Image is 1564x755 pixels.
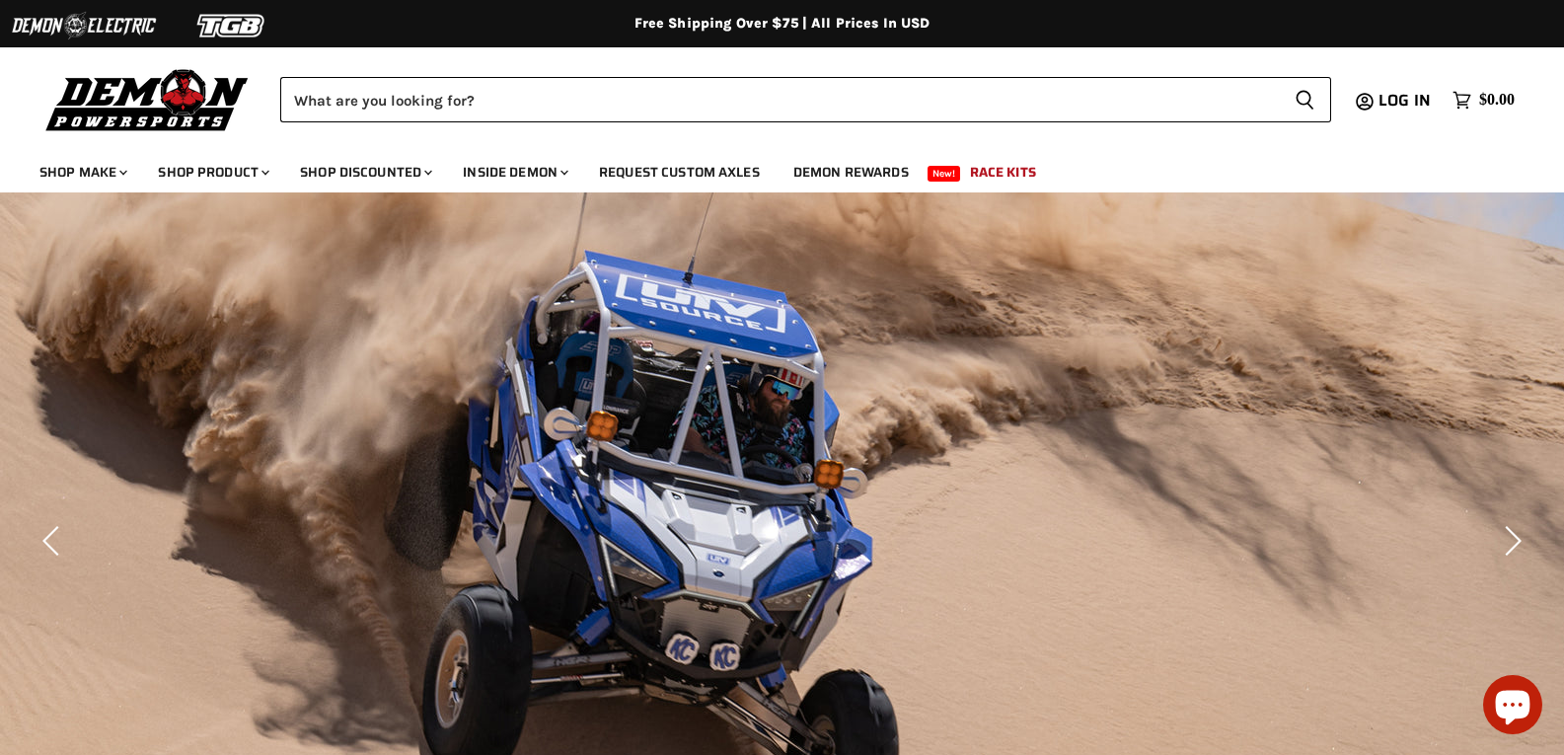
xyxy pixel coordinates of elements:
inbox-online-store-chat: Shopify online store chat [1477,675,1548,739]
a: $0.00 [1443,86,1525,114]
a: Shop Make [25,152,139,192]
span: New! [928,166,961,182]
span: $0.00 [1479,91,1515,110]
input: Search [280,77,1279,122]
button: Previous [35,521,74,561]
a: Shop Product [143,152,281,192]
a: Race Kits [955,152,1051,192]
a: Inside Demon [448,152,580,192]
a: Log in [1370,92,1443,110]
img: TGB Logo 2 [158,7,306,44]
a: Request Custom Axles [584,152,775,192]
ul: Main menu [25,144,1510,192]
a: Shop Discounted [285,152,444,192]
span: Log in [1378,88,1431,113]
img: Demon Electric Logo 2 [10,7,158,44]
a: Demon Rewards [779,152,924,192]
button: Search [1279,77,1331,122]
img: Demon Powersports [39,64,256,134]
button: Next [1490,521,1529,561]
form: Product [280,77,1331,122]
